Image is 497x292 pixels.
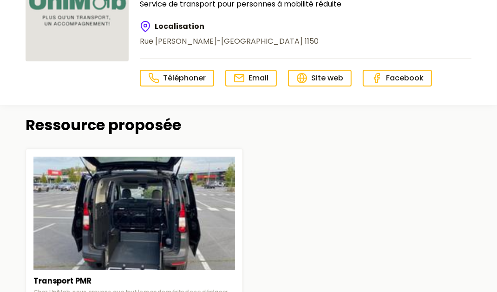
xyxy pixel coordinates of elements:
[225,70,277,86] a: Email
[26,116,181,134] h3: Ressource proposée
[140,70,214,86] a: Téléphoner
[311,73,343,83] span: Site web
[163,73,206,83] span: Téléphoner
[288,70,352,86] a: Site web
[140,36,319,47] address: Rue [PERSON_NAME] - [GEOGRAPHIC_DATA] 1150
[140,21,319,32] h3: Localisation
[386,73,424,83] span: Facebook
[248,73,268,83] span: Email
[363,70,432,86] a: Facebook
